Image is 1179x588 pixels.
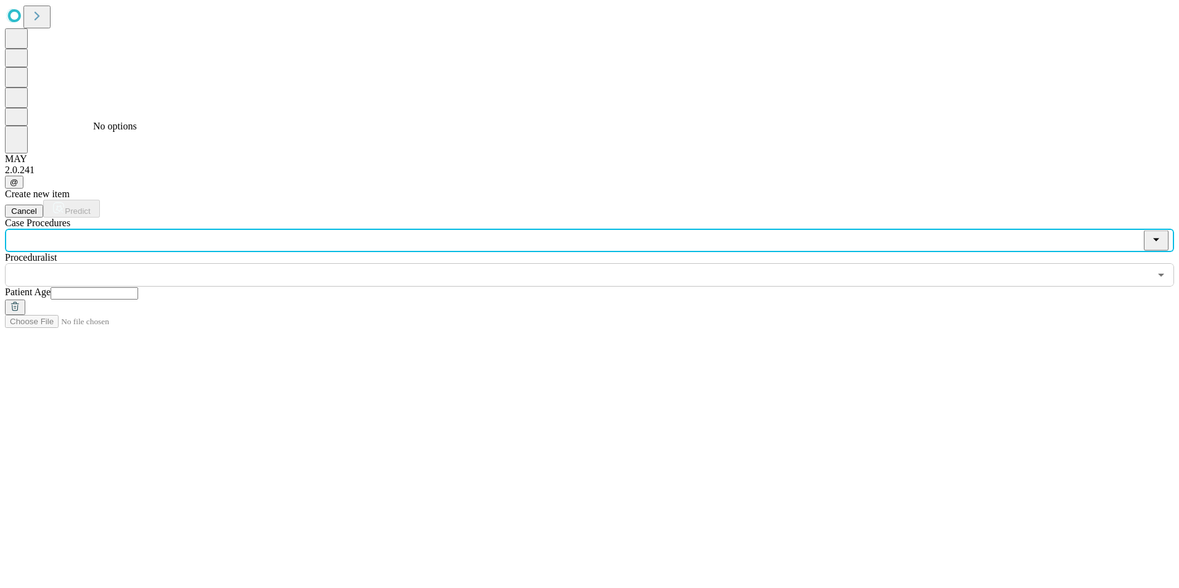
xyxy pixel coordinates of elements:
[5,165,1174,176] div: 2.0.241
[10,178,18,187] span: @
[5,287,51,297] span: Patient Age
[5,218,70,228] span: Scheduled Procedure
[65,206,90,216] span: Predict
[5,205,43,218] button: Cancel
[93,121,424,132] div: No options
[5,252,57,263] span: Proceduralist
[1152,266,1170,284] button: Open
[11,206,37,216] span: Cancel
[5,176,23,189] button: @
[43,200,100,218] button: Predict
[1144,231,1169,251] button: Close
[5,189,70,199] span: Create new item
[5,153,1174,165] div: MAY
